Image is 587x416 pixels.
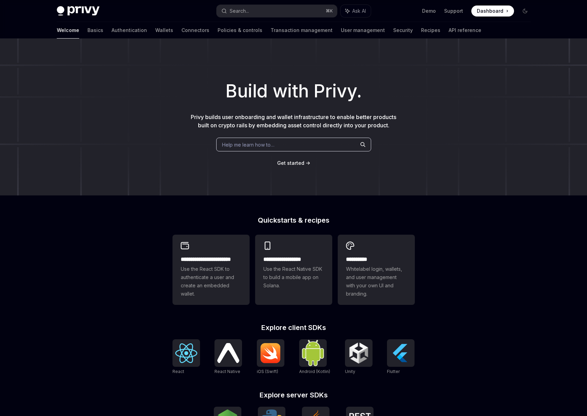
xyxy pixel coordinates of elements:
[112,22,147,39] a: Authentication
[346,265,407,298] span: Whitelabel login, wallets, and user management with your own UI and branding.
[172,324,415,331] h2: Explore client SDKs
[345,369,355,374] span: Unity
[421,22,440,39] a: Recipes
[299,339,330,375] a: Android (Kotlin)Android (Kotlin)
[260,343,282,363] img: iOS (Swift)
[393,22,413,39] a: Security
[175,343,197,363] img: React
[477,8,503,14] span: Dashboard
[172,392,415,398] h2: Explore server SDKs
[345,339,373,375] a: UnityUnity
[217,343,239,363] img: React Native
[230,7,249,15] div: Search...
[340,5,371,17] button: Ask AI
[257,339,284,375] a: iOS (Swift)iOS (Swift)
[422,8,436,14] a: Demo
[471,6,514,17] a: Dashboard
[57,22,79,39] a: Welcome
[87,22,103,39] a: Basics
[257,369,278,374] span: iOS (Swift)
[172,369,184,374] span: React
[387,369,400,374] span: Flutter
[352,8,366,14] span: Ask AI
[11,78,576,105] h1: Build with Privy.
[390,342,412,364] img: Flutter
[277,160,304,167] a: Get started
[214,339,242,375] a: React NativeReact Native
[348,342,370,364] img: Unity
[341,22,385,39] a: User management
[444,8,463,14] a: Support
[326,8,333,14] span: ⌘ K
[299,369,330,374] span: Android (Kotlin)
[214,369,240,374] span: React Native
[222,141,274,148] span: Help me learn how to…
[172,339,200,375] a: ReactReact
[218,22,262,39] a: Policies & controls
[217,5,337,17] button: Search...⌘K
[302,340,324,366] img: Android (Kotlin)
[172,217,415,224] h2: Quickstarts & recipes
[338,235,415,305] a: **** *****Whitelabel login, wallets, and user management with your own UI and branding.
[191,114,396,129] span: Privy builds user onboarding and wallet infrastructure to enable better products built on crypto ...
[271,22,333,39] a: Transaction management
[155,22,173,39] a: Wallets
[449,22,481,39] a: API reference
[520,6,531,17] button: Toggle dark mode
[181,265,241,298] span: Use the React SDK to authenticate a user and create an embedded wallet.
[277,160,304,166] span: Get started
[263,265,324,290] span: Use the React Native SDK to build a mobile app on Solana.
[255,235,332,305] a: **** **** **** ***Use the React Native SDK to build a mobile app on Solana.
[57,6,99,16] img: dark logo
[181,22,209,39] a: Connectors
[387,339,415,375] a: FlutterFlutter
